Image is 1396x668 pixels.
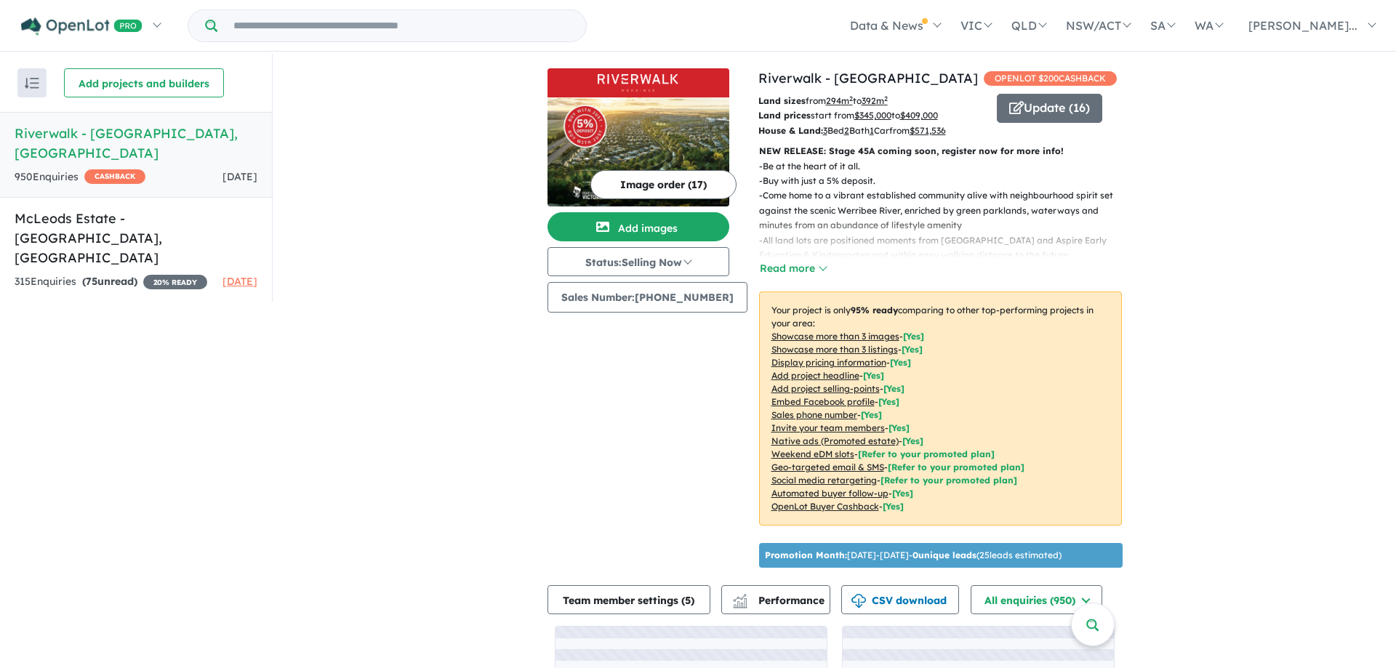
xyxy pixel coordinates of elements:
[863,370,884,381] span: [ Yes ]
[758,124,986,138] p: Bed Bath Car from
[759,260,827,277] button: Read more
[771,383,880,394] u: Add project selling-points
[222,170,257,183] span: [DATE]
[25,78,39,89] img: sort.svg
[553,74,723,92] img: Riverwalk - Werribee Logo
[758,125,823,136] b: House & Land:
[82,275,137,288] strong: ( unread)
[870,125,874,136] u: 1
[222,275,257,288] span: [DATE]
[733,594,746,602] img: line-chart.svg
[861,409,882,420] span: [ Yes ]
[86,275,97,288] span: 75
[590,170,737,199] button: Image order (17)
[765,550,847,560] b: Promotion Month:
[547,282,747,313] button: Sales Number:[PHONE_NUMBER]
[547,247,729,276] button: Status:Selling Now
[759,144,1122,158] p: NEW RELEASE: Stage 45A coming soon, register now for more info!
[771,344,898,355] u: Showcase more than 3 listings
[735,594,825,607] span: Performance
[721,585,830,614] button: Performance
[758,95,806,106] b: Land sizes
[900,110,938,121] u: $ 409,000
[771,409,857,420] u: Sales phone number
[15,209,257,267] h5: McLeods Estate - [GEOGRAPHIC_DATA] , [GEOGRAPHIC_DATA]
[771,488,888,499] u: Automated buyer follow-up
[685,594,691,607] span: 5
[883,501,904,512] span: [Yes]
[912,550,976,560] b: 0 unique leads
[771,331,899,342] u: Showcase more than 3 images
[891,110,938,121] span: to
[910,125,946,136] u: $ 571,536
[971,585,1102,614] button: All enquiries (950)
[888,462,1024,472] span: [Refer to your promoted plan]
[220,10,583,41] input: Try estate name, suburb, builder or developer
[771,370,859,381] u: Add project headline
[771,448,854,459] u: Weekend eDM slots
[771,475,877,486] u: Social media retargeting
[771,462,884,472] u: Geo-targeted email & SMS
[771,422,885,433] u: Invite your team members
[547,585,710,614] button: Team member settings (5)
[903,331,924,342] span: [ Yes ]
[851,305,898,315] b: 95 % ready
[21,17,143,36] img: Openlot PRO Logo White
[15,273,207,291] div: 315 Enquir ies
[758,94,986,108] p: from
[851,594,866,608] img: download icon
[771,501,879,512] u: OpenLot Buyer Cashback
[902,435,923,446] span: [Yes]
[878,396,899,407] span: [ Yes ]
[15,169,145,186] div: 950 Enquir ies
[84,169,145,184] span: CASHBACK
[997,94,1102,123] button: Update (16)
[547,97,729,206] img: Riverwalk - Werribee
[862,95,888,106] u: 392 m
[853,95,888,106] span: to
[1248,18,1357,33] span: [PERSON_NAME]...
[902,344,923,355] span: [ Yes ]
[758,108,986,123] p: start from
[759,174,1134,188] p: - Buy with just a 5% deposit.
[143,275,207,289] span: 20 % READY
[823,125,827,136] u: 3
[892,488,913,499] span: [Yes]
[759,291,1122,526] p: Your project is only comparing to other top-performing projects in your area: - - - - - - - - - -...
[771,435,899,446] u: Native ads (Promoted estate)
[758,70,978,86] a: Riverwalk - [GEOGRAPHIC_DATA]
[771,396,875,407] u: Embed Facebook profile
[884,94,888,102] sup: 2
[733,598,747,608] img: bar-chart.svg
[826,95,853,106] u: 294 m
[844,125,849,136] u: 2
[890,357,911,368] span: [ Yes ]
[64,68,224,97] button: Add projects and builders
[771,357,886,368] u: Display pricing information
[15,124,257,163] h5: Riverwalk - [GEOGRAPHIC_DATA] , [GEOGRAPHIC_DATA]
[759,159,1134,174] p: - Be at the heart of it all.
[547,212,729,241] button: Add images
[759,233,1134,278] p: - All land lots are positioned moments from [GEOGRAPHIC_DATA] and Aspire Early Education & Kinder...
[880,475,1017,486] span: [Refer to your promoted plan]
[883,383,904,394] span: [ Yes ]
[758,110,811,121] b: Land prices
[854,110,891,121] u: $ 345,000
[759,188,1134,233] p: - Come home to a vibrant established community alive with neighbourhood spirit set against the sc...
[888,422,910,433] span: [ Yes ]
[547,68,729,206] a: Riverwalk - Werribee LogoRiverwalk - Werribee
[858,448,995,459] span: [Refer to your promoted plan]
[765,549,1062,562] p: [DATE] - [DATE] - ( 25 leads estimated)
[984,71,1117,86] span: OPENLOT $ 200 CASHBACK
[841,585,959,614] button: CSV download
[849,94,853,102] sup: 2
